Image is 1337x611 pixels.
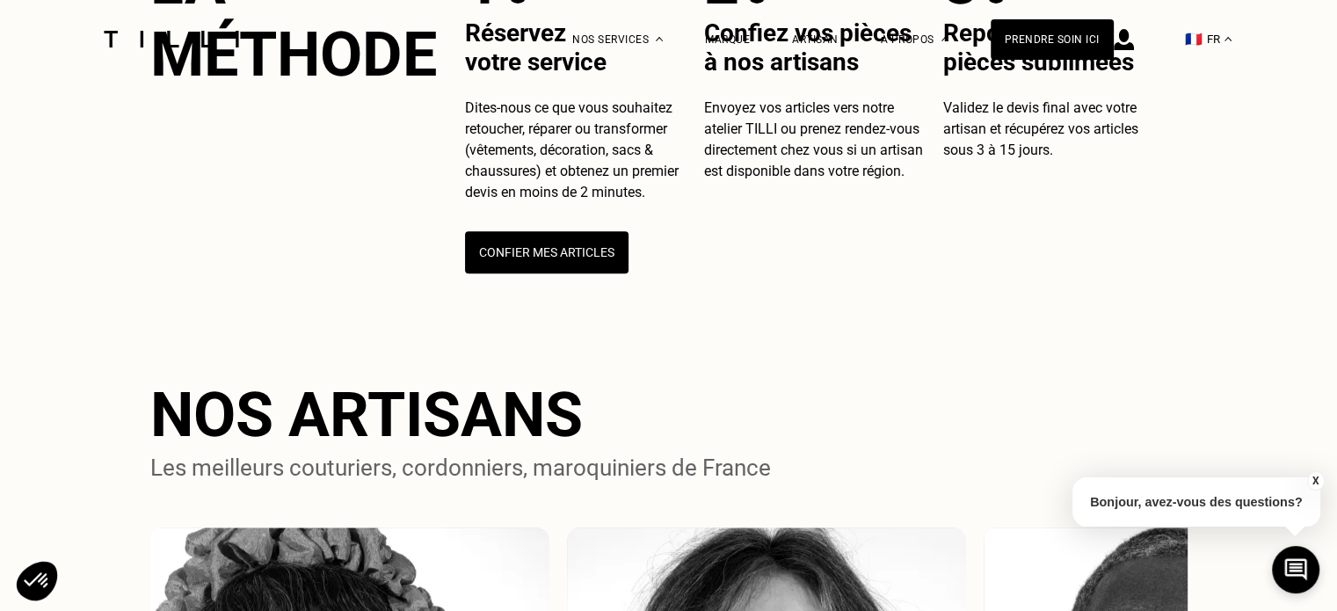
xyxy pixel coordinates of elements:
[941,37,948,41] img: Menu déroulant à propos
[465,231,629,273] button: Confier mes articles
[1224,37,1232,41] img: menu déroulant
[150,379,583,451] h2: Nos artisans
[98,31,245,47] img: Logo du service de couturière Tilli
[150,451,771,485] p: Les meilleurs couturiers, cordonniers, maroquiniers de France
[1185,31,1203,47] span: 🇫🇷
[1306,471,1324,491] button: X
[465,217,629,273] a: Confier mes articles
[792,33,839,46] a: Artisan
[465,98,690,203] p: Dites-nous ce que vous souhaitez retoucher, réparer ou transformer (vêtements, décoration, sacs &...
[704,98,929,182] p: Envoyez vos articles vers notre atelier TILLI ou prenez rendez-vous directement chez vous si un a...
[1072,477,1320,527] p: Bonjour, avez-vous des questions?
[1114,29,1134,50] img: icône connexion
[656,37,663,41] img: Menu déroulant
[943,98,1168,161] p: Validez le devis final avec votre artisan et récupérez vos articles sous 3 à 15 jours.
[991,19,1114,60] a: Prendre soin ici
[705,33,750,46] a: Marque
